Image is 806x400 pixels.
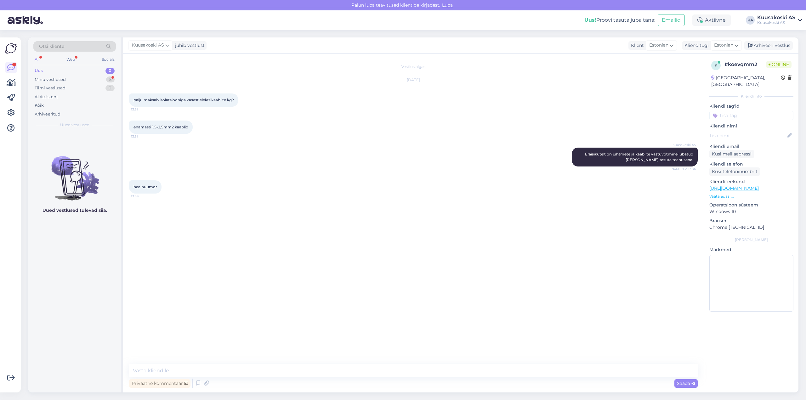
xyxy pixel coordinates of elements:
div: Web [65,55,76,64]
div: Socials [100,55,116,64]
b: Uus! [584,17,596,23]
div: Arhiveeritud [35,111,60,117]
p: Vaata edasi ... [709,194,793,199]
p: Kliendi email [709,143,793,150]
input: Lisa tag [709,111,793,120]
span: Estonian [714,42,733,49]
div: Aktiivne [692,14,731,26]
p: Chrome [TECHNICAL_ID] [709,224,793,231]
div: Privaatne kommentaar [129,379,190,388]
div: KA [746,16,755,25]
p: Märkmed [709,246,793,253]
div: Küsi meiliaadressi [709,150,754,158]
span: Luba [440,2,455,8]
div: Klient [628,42,644,49]
div: Uus [35,68,43,74]
div: 0 [105,85,115,91]
p: Uued vestlused tulevad siia. [43,207,107,214]
span: Eraisikutelt on juhtmete ja kaablite vastuvõtmine lubatud [PERSON_NAME] tasuta teenusena. [585,152,694,162]
img: Askly Logo [5,42,17,54]
span: k [715,63,718,68]
div: Klienditugi [682,42,709,49]
span: palju maksab isolatsiooniga vasest elektrikaablite kg? [133,98,234,102]
div: Proovi tasuta juba täna: [584,16,655,24]
span: 13:31 [131,107,155,112]
input: Lisa nimi [710,132,786,139]
a: [URL][DOMAIN_NAME] [709,185,759,191]
div: 5 [106,76,115,83]
p: Windows 10 [709,208,793,215]
div: 0 [105,68,115,74]
span: 13:39 [131,194,155,199]
span: Otsi kliente [39,43,64,50]
div: Kõik [35,102,44,109]
div: Vestlus algas [129,64,698,70]
p: Kliendi nimi [709,123,793,129]
button: Emailid [658,14,685,26]
span: Nähtud ✓ 13:36 [672,167,696,172]
div: [DATE] [129,77,698,83]
span: Saada [677,380,695,386]
div: AI Assistent [35,94,58,100]
div: Küsi telefoninumbrit [709,167,760,176]
div: Kuusakoski AS [757,20,795,25]
span: Uued vestlused [60,122,89,128]
span: Kuusakoski AS [132,42,164,49]
span: Estonian [649,42,668,49]
div: All [33,55,41,64]
div: [PERSON_NAME] [709,237,793,243]
div: Minu vestlused [35,76,66,83]
div: Tiimi vestlused [35,85,65,91]
span: hea huumor [133,184,157,189]
span: enamasti 1,5-2,5mm2 kaablid [133,125,188,129]
img: No chats [28,145,121,201]
p: Kliendi tag'id [709,103,793,110]
span: 13:31 [131,134,155,139]
div: Kuusakoski AS [757,15,795,20]
span: Online [766,61,792,68]
a: Kuusakoski ASKuusakoski AS [757,15,802,25]
div: Kliendi info [709,93,793,99]
div: Arhiveeri vestlus [744,41,793,50]
span: Kuusakoski AS [672,143,696,147]
div: # koevqmm2 [724,61,766,68]
p: Operatsioonisüsteem [709,202,793,208]
div: juhib vestlust [173,42,205,49]
p: Brauser [709,217,793,224]
div: [GEOGRAPHIC_DATA], [GEOGRAPHIC_DATA] [711,75,781,88]
p: Klienditeekond [709,178,793,185]
p: Kliendi telefon [709,161,793,167]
